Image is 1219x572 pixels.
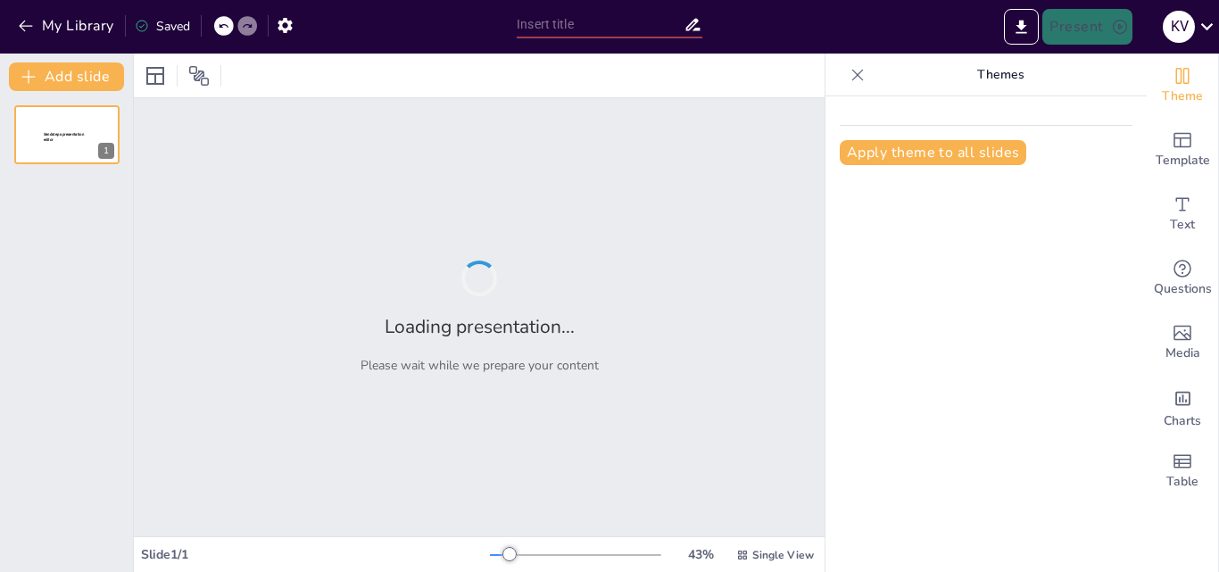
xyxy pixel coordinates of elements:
[98,143,114,159] div: 1
[1156,151,1210,170] span: Template
[1147,246,1218,311] div: Get real-time input from your audience
[1164,411,1201,431] span: Charts
[1162,87,1203,106] span: Theme
[141,62,170,90] div: Layout
[1004,9,1039,45] button: Export to PowerPoint
[679,546,722,563] div: 43 %
[1147,439,1218,503] div: Add a table
[13,12,121,40] button: My Library
[1154,279,1212,299] span: Questions
[385,314,575,339] h2: Loading presentation...
[872,54,1129,96] p: Themes
[1163,9,1195,45] button: K V
[9,62,124,91] button: Add slide
[840,140,1026,165] button: Apply theme to all slides
[1147,54,1218,118] div: Change the overall theme
[44,132,84,142] span: Sendsteps presentation editor
[14,105,120,164] div: 1
[1147,311,1218,375] div: Add images, graphics, shapes or video
[141,546,490,563] div: Slide 1 / 1
[1147,182,1218,246] div: Add text boxes
[1147,118,1218,182] div: Add ready made slides
[188,65,210,87] span: Position
[1166,472,1198,492] span: Table
[752,548,814,562] span: Single View
[1170,215,1195,235] span: Text
[361,357,599,374] p: Please wait while we prepare your content
[1042,9,1132,45] button: Present
[1163,11,1195,43] div: K V
[135,18,190,35] div: Saved
[1147,375,1218,439] div: Add charts and graphs
[1165,344,1200,363] span: Media
[517,12,684,37] input: Insert title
